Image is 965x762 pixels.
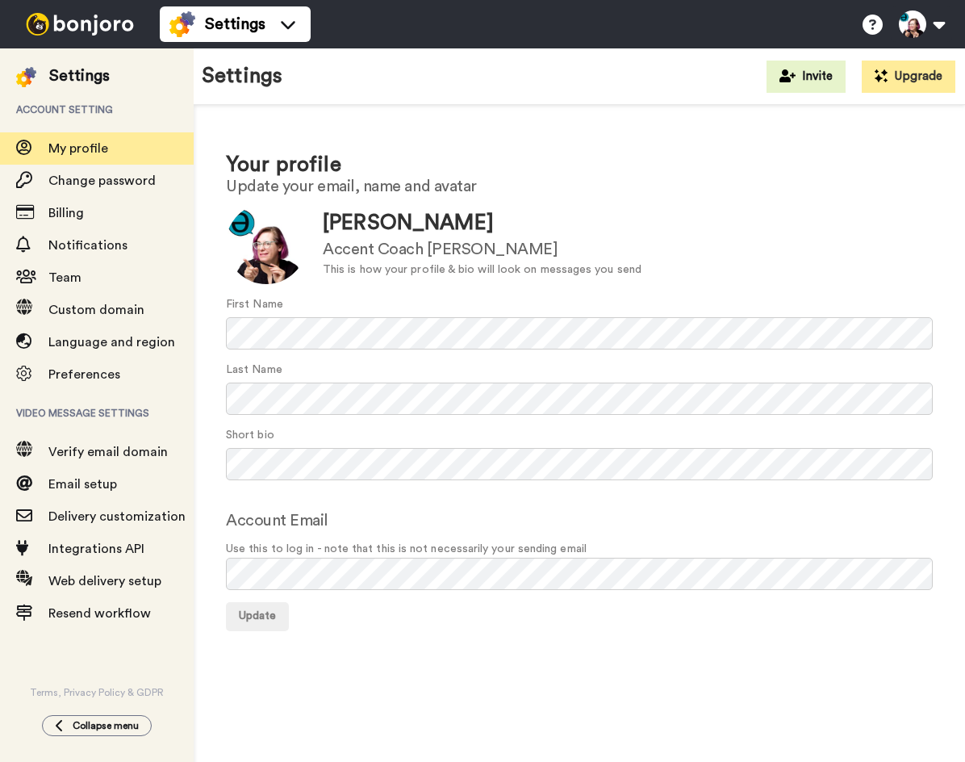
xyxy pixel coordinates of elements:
img: bj-logo-header-white.svg [19,13,140,36]
span: Settings [205,13,265,36]
h1: Your profile [226,153,933,177]
label: Account Email [226,509,328,533]
div: [PERSON_NAME] [323,208,641,238]
div: Accent Coach [PERSON_NAME] [323,238,641,262]
span: Preferences [48,368,120,381]
span: Billing [48,207,84,220]
span: Language and region [48,336,175,349]
button: Invite [767,61,846,93]
label: First Name [226,296,283,313]
span: Resend workflow [48,607,151,620]
span: Collapse menu [73,719,139,732]
span: Notifications [48,239,127,252]
div: Settings [49,65,110,87]
span: My profile [48,142,108,155]
span: Use this to log in - note that this is not necessarily your sending email [226,541,933,558]
button: Update [226,602,289,631]
label: Short bio [226,427,274,444]
span: Integrations API [48,542,144,555]
span: Change password [48,174,156,187]
span: Update [239,610,276,622]
h1: Settings [202,65,282,88]
button: Collapse menu [42,715,152,736]
div: This is how your profile & bio will look on messages you send [323,262,641,278]
span: Email setup [48,478,117,491]
span: Web delivery setup [48,575,161,588]
label: Last Name [226,362,282,379]
span: Delivery customization [48,510,186,523]
img: settings-colored.svg [169,11,195,37]
span: Team [48,271,81,284]
img: settings-colored.svg [16,67,36,87]
span: Verify email domain [48,446,168,458]
span: Custom domain [48,304,144,316]
h2: Update your email, name and avatar [226,178,933,195]
button: Upgrade [862,61,955,93]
